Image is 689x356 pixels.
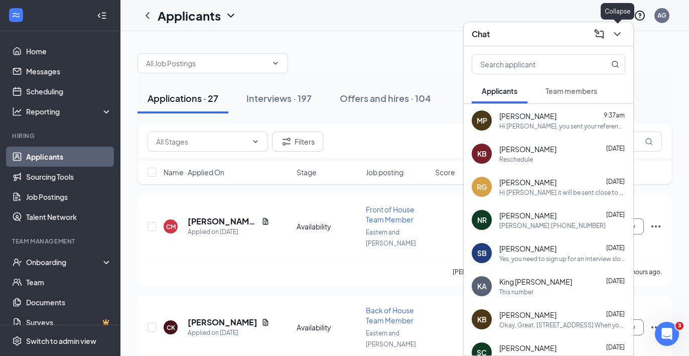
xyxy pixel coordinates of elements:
div: Onboarding [26,257,103,267]
input: All Job Postings [146,58,267,69]
div: KB [477,314,487,324]
span: Name · Applied On [164,167,224,177]
span: [DATE] [606,145,625,152]
span: King [PERSON_NAME] [499,277,572,287]
h1: Applicants [158,7,221,24]
div: Switch to admin view [26,336,96,346]
span: [DATE] [606,211,625,218]
div: Team Management [12,237,110,246]
a: Documents [26,292,112,312]
div: Hiring [12,132,110,140]
a: Team [26,272,112,292]
span: Front of House Team Member [366,205,415,224]
div: CK [167,323,175,332]
span: Back of House Team Member [366,306,414,325]
svg: ChevronDown [251,138,259,146]
svg: Analysis [12,106,22,116]
div: Hi [PERSON_NAME] it will be sent close to the time of the interview! [499,188,625,197]
div: AG [657,11,666,20]
svg: ComposeMessage [593,28,605,40]
svg: Ellipses [650,220,662,232]
svg: ChevronDown [225,10,237,22]
a: Scheduling [26,81,112,101]
span: Stage [297,167,317,177]
div: CM [166,222,176,231]
span: 9:37am [604,111,625,119]
a: Sourcing Tools [26,167,112,187]
svg: ChevronDown [611,28,623,40]
div: Reschedule [499,155,533,164]
div: Applied on [DATE] [188,328,269,338]
button: Filter Filters [272,132,323,152]
span: [PERSON_NAME] [499,244,557,254]
span: [PERSON_NAME] [499,343,557,353]
svg: Filter [281,136,293,148]
div: Yes, you need to sign up for an interview slot and then the link comes [499,255,625,263]
span: [PERSON_NAME] [499,210,557,220]
div: Hi [PERSON_NAME], you sent your references so you are good for now! [499,122,625,131]
div: KA [477,281,487,291]
svg: UserCheck [12,257,22,267]
svg: MagnifyingGlass [611,60,619,68]
div: Availability [297,322,360,332]
div: Applied on [DATE] [188,227,269,237]
svg: Collapse [97,11,107,21]
div: SB [477,248,487,258]
input: Search applicant [472,55,591,74]
div: This number [499,288,533,296]
h5: [PERSON_NAME] [188,317,257,328]
span: [DATE] [606,310,625,318]
span: [DATE] [606,244,625,252]
span: Score [435,167,455,177]
svg: MagnifyingGlass [645,138,653,146]
div: KB [477,149,487,159]
a: Applicants [26,147,112,167]
button: ComposeMessage [591,26,607,42]
div: NR [477,215,487,225]
span: [DATE] [606,178,625,185]
span: Job posting [366,167,403,177]
a: Job Postings [26,187,112,207]
div: Reporting [26,106,112,116]
div: [PERSON_NAME]:[PHONE_NUMBER] [499,221,606,230]
span: [PERSON_NAME] [499,177,557,187]
span: Eastern and [PERSON_NAME] [366,329,416,348]
a: Home [26,41,112,61]
div: Collapse [601,3,634,20]
svg: Document [261,217,269,225]
div: Offers and hires · 104 [340,92,431,104]
span: 3 [675,322,683,330]
span: Eastern and [PERSON_NAME] [366,228,416,247]
svg: ChevronLeft [142,10,154,22]
div: RG [477,182,487,192]
span: [DATE] [606,343,625,351]
a: SurveysCrown [26,312,112,332]
svg: Ellipses [650,321,662,333]
iframe: Intercom live chat [655,322,679,346]
svg: ChevronDown [271,59,280,67]
svg: WorkstreamLogo [11,10,21,20]
svg: Document [261,318,269,326]
div: Applications · 27 [148,92,218,104]
div: MP [477,115,487,126]
div: [PERSON_NAME] [PERSON_NAME] canceled their interview 14 hours ago. [453,267,662,277]
h3: Chat [472,29,490,40]
div: Interviews · 197 [246,92,312,104]
button: ChevronDown [609,26,625,42]
a: Talent Network [26,207,112,227]
h5: [PERSON_NAME] [PERSON_NAME] [188,216,257,227]
span: [PERSON_NAME] [499,144,557,154]
span: [PERSON_NAME] [499,111,557,121]
svg: Settings [12,336,22,346]
span: [DATE] [606,277,625,285]
span: Team members [545,86,597,95]
input: All Stages [156,136,247,147]
a: Messages [26,61,112,81]
svg: QuestionInfo [634,10,646,22]
div: Okay, Great. [STREET_ADDRESS] When you arrive at the restaurant tell a cashier you are thre for a... [499,321,625,329]
span: Applicants [482,86,517,95]
span: [PERSON_NAME] [499,310,557,320]
div: Availability [297,221,360,231]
